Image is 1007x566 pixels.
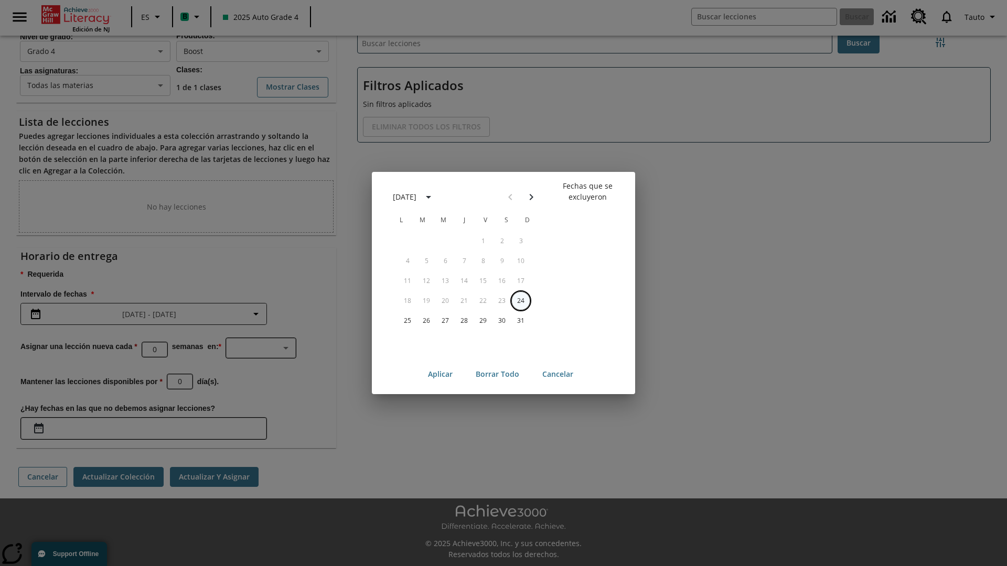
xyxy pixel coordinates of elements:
button: 24 [511,291,530,310]
button: 31 [511,311,530,330]
button: Borrar todo [467,365,528,384]
span: miércoles [434,210,453,231]
span: lunes [392,210,411,231]
button: calendar view is open, switch to year view [420,188,437,206]
button: 30 [492,311,511,330]
span: jueves [455,210,474,231]
span: domingo [518,210,537,231]
button: Cancelar [534,365,582,384]
button: Next month [521,187,542,208]
span: sábado [497,210,516,231]
button: Aplicar [420,365,461,384]
span: viernes [476,210,495,231]
button: 25 [398,311,417,330]
button: 28 [455,311,474,330]
span: martes [413,210,432,231]
button: 29 [474,311,492,330]
div: [DATE] [393,191,416,202]
button: 27 [436,311,455,330]
button: 26 [417,311,436,330]
p: Fechas que se excluyeron [548,180,627,202]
